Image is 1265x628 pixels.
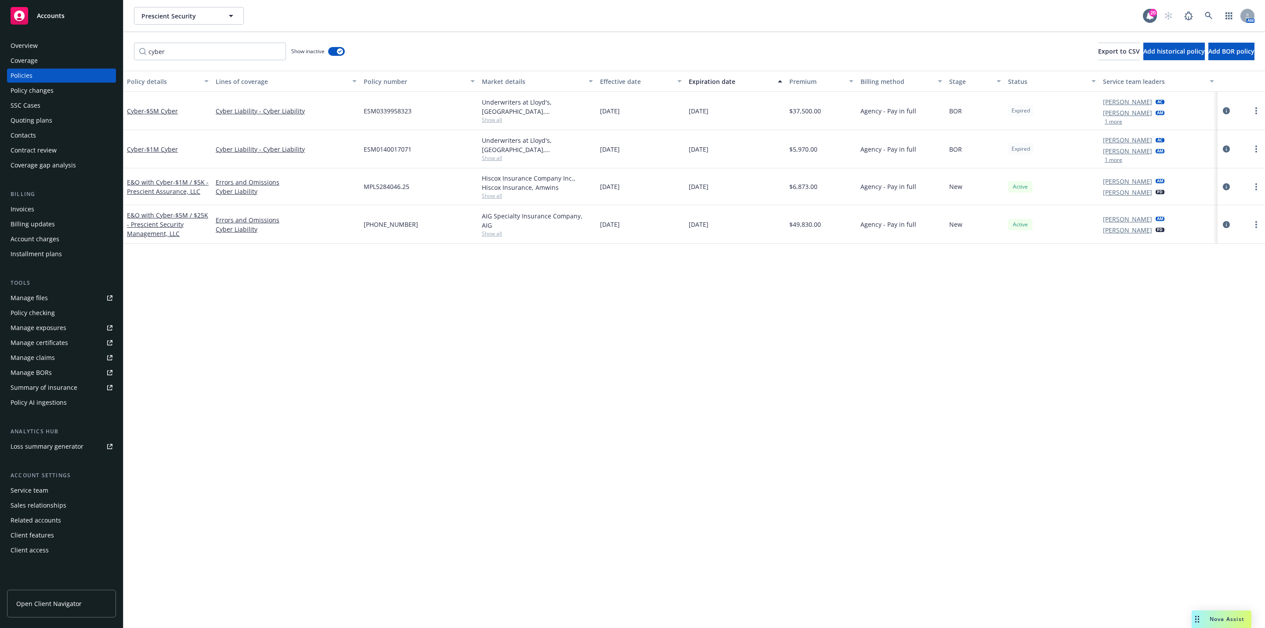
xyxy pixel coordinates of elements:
span: Add BOR policy [1208,47,1254,55]
span: Accounts [37,12,65,19]
div: Analytics hub [7,427,116,436]
span: [DATE] [689,145,708,154]
button: 1 more [1105,157,1122,163]
button: Nova Assist [1192,610,1251,628]
a: Search [1200,7,1218,25]
a: [PERSON_NAME] [1103,108,1152,117]
div: Invoices [11,202,34,216]
a: [PERSON_NAME] [1103,146,1152,156]
div: Billing updates [11,217,55,231]
div: Market details [482,77,583,86]
div: Policy changes [11,83,54,98]
a: Cyber Liability - Cyber Liability [216,106,357,116]
a: more [1251,182,1261,192]
div: Quoting plans [11,113,52,127]
span: Active [1012,183,1029,191]
button: Expiration date [685,71,786,92]
div: Billing method [860,77,932,86]
a: Client access [7,543,116,557]
div: AIG Specialty Insurance Company, AIG [482,211,593,230]
span: MPL5284046.25 [364,182,409,191]
a: Overview [7,39,116,53]
a: Policy checking [7,306,116,320]
span: [DATE] [689,182,708,191]
button: Policy number [360,71,478,92]
a: Manage exposures [7,321,116,335]
a: Report a Bug [1180,7,1197,25]
div: Stage [949,77,992,86]
a: Cyber [127,107,178,115]
div: Overview [11,39,38,53]
span: Add historical policy [1143,47,1205,55]
div: Contacts [11,128,36,142]
span: $6,873.00 [789,182,817,191]
div: Policy details [127,77,199,86]
a: SSC Cases [7,98,116,113]
button: Stage [946,71,1005,92]
a: Policy AI ingestions [7,396,116,410]
div: Tools [7,279,116,287]
div: 20 [1149,9,1157,17]
button: Policy details [123,71,212,92]
span: Export to CSV [1098,47,1140,55]
div: Drag to move [1192,610,1203,628]
div: Contract review [11,143,57,157]
a: Manage files [7,291,116,305]
div: SSC Cases [11,98,40,113]
span: $37,500.00 [789,106,821,116]
a: Manage certificates [7,336,116,350]
a: Cyber [127,145,178,153]
span: ESM0339958323 [364,106,412,116]
a: Service team [7,483,116,497]
span: Agency - Pay in full [860,145,916,154]
div: Client features [11,528,54,542]
span: BOR [949,145,962,154]
a: [PERSON_NAME] [1103,214,1152,224]
button: Status [1005,71,1099,92]
button: Add BOR policy [1208,43,1254,60]
button: 1 more [1105,119,1122,124]
a: Billing updates [7,217,116,231]
span: Active [1012,221,1029,229]
span: Show all [482,154,593,162]
button: Market details [478,71,596,92]
div: Client access [11,543,49,557]
a: E&O with Cyber [127,211,208,238]
a: Client features [7,528,116,542]
div: Hiscox Insurance Company Inc., Hiscox Insurance, Amwins [482,174,593,192]
button: Billing method [857,71,946,92]
span: Expired [1012,107,1030,115]
div: Service team [11,483,48,497]
a: Manage claims [7,351,116,365]
button: Premium [786,71,857,92]
div: Effective date [600,77,672,86]
a: Switch app [1220,7,1238,25]
a: Cyber Liability [216,225,357,234]
a: Cyber Liability [216,187,357,196]
span: - $1M / $5K - Prescient Assurance, LLC [127,178,209,196]
a: circleInformation [1221,144,1232,154]
span: Show all [482,230,593,237]
span: Open Client Navigator [16,599,82,608]
button: Service team leaders [1099,71,1218,92]
a: Coverage gap analysis [7,158,116,172]
span: - $5M / $25K - Prescient Security Management, LLC [127,211,208,238]
a: [PERSON_NAME] [1103,97,1152,106]
div: Installment plans [11,247,62,261]
a: Sales relationships [7,498,116,512]
button: Add historical policy [1143,43,1205,60]
a: circleInformation [1221,182,1232,192]
span: Agency - Pay in full [860,220,916,229]
div: Service team leaders [1103,77,1204,86]
a: Contacts [7,128,116,142]
a: circleInformation [1221,219,1232,230]
button: Prescient Security [134,7,244,25]
span: Prescient Security [141,11,217,21]
span: Show all [482,116,593,123]
a: Contract review [7,143,116,157]
div: Manage files [11,291,48,305]
span: - $1M Cyber [144,145,178,153]
span: - $5M Cyber [144,107,178,115]
button: Effective date [596,71,685,92]
input: Filter by keyword... [134,43,286,60]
